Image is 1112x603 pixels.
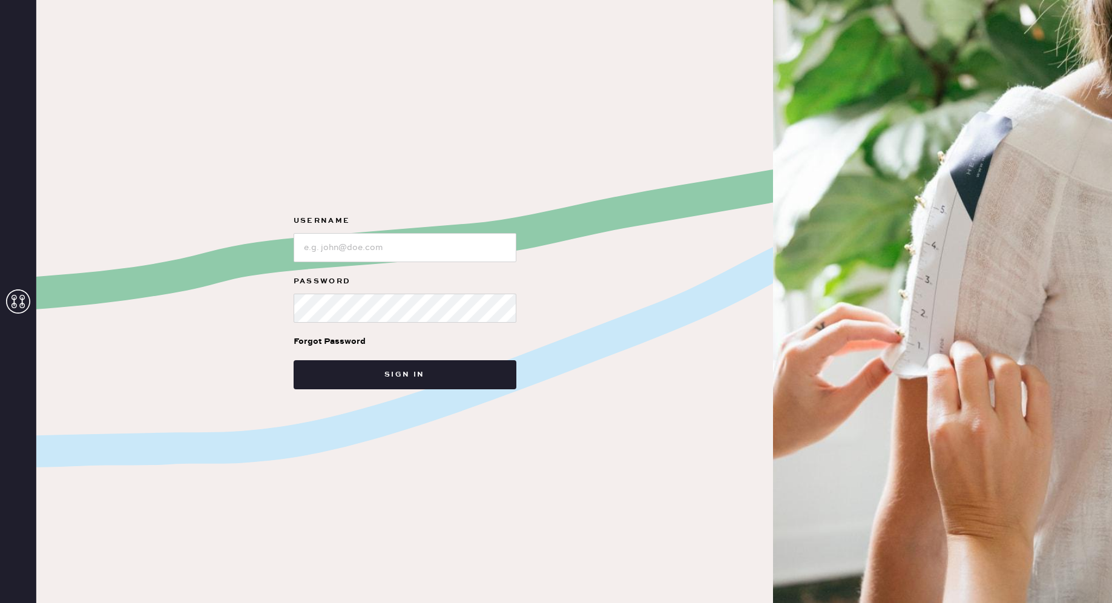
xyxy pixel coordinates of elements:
[294,274,516,289] label: Password
[294,214,516,228] label: Username
[294,335,366,348] div: Forgot Password
[294,360,516,389] button: Sign in
[294,323,366,360] a: Forgot Password
[294,233,516,262] input: e.g. john@doe.com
